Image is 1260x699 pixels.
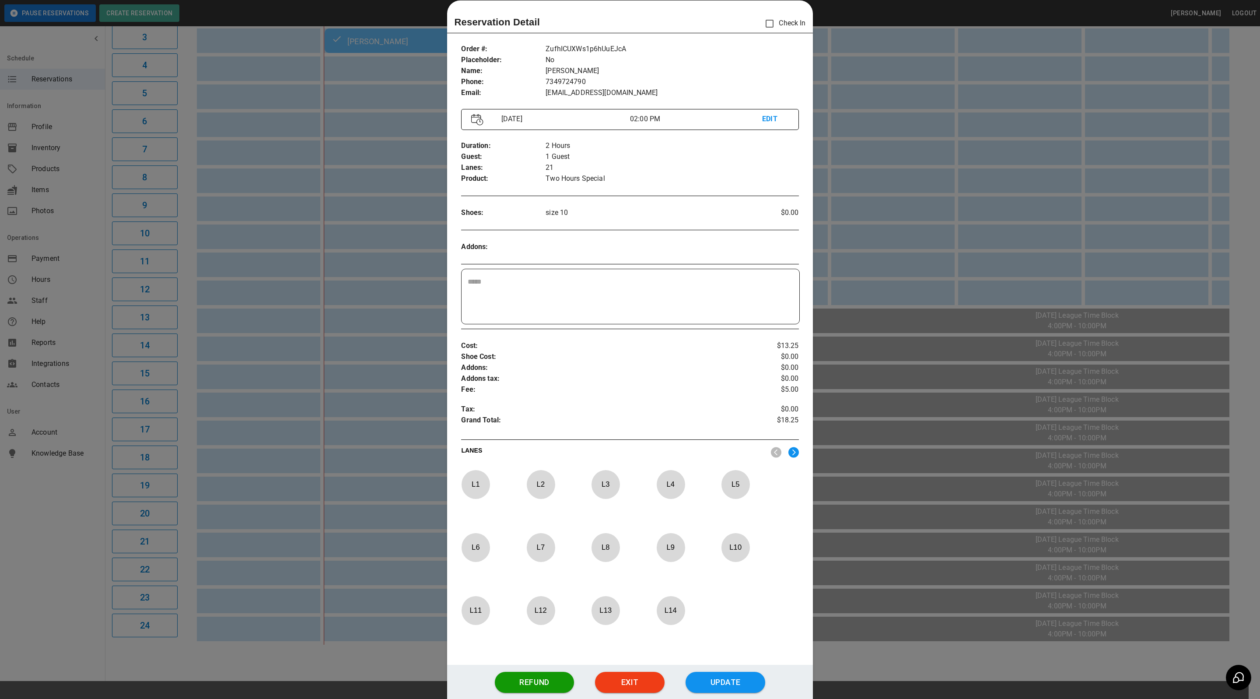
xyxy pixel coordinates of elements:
p: Two Hours Special [546,173,798,184]
p: Duration : [461,141,546,151]
p: Email : [461,88,546,98]
p: L 3 [591,474,620,495]
button: Update [686,672,765,693]
p: L 4 [656,474,685,495]
p: Check In [760,14,805,33]
p: $5.00 [742,384,799,395]
p: 21 [546,162,798,173]
p: Reservation Detail [454,15,540,29]
p: $0.00 [742,362,799,373]
p: Placeholder : [461,55,546,66]
p: L 6 [461,537,490,558]
p: $0.00 [742,373,799,384]
p: Cost : [461,341,742,351]
img: nav_left.svg [771,447,781,458]
p: Product : [461,173,546,184]
img: right.svg [788,447,799,458]
button: Exit [595,672,665,693]
p: L 8 [591,537,620,558]
p: EDIT [762,114,788,125]
p: [DATE] [498,114,630,124]
p: Order # : [461,44,546,55]
p: L 12 [526,600,555,621]
p: Guest : [461,151,546,162]
p: Name : [461,66,546,77]
p: Shoes : [461,207,546,218]
p: L 11 [461,600,490,621]
p: [PERSON_NAME] [546,66,798,77]
p: [EMAIL_ADDRESS][DOMAIN_NAME] [546,88,798,98]
p: L 14 [656,600,685,621]
button: Refund [495,672,574,693]
p: $18.25 [742,415,799,428]
p: Shoe Cost : [461,351,742,362]
p: $13.25 [742,341,799,351]
p: $0.00 [742,351,799,362]
p: Fee : [461,384,742,395]
p: L 5 [721,474,750,495]
p: L 7 [526,537,555,558]
p: 1 Guest [546,151,798,162]
p: Lanes : [461,162,546,173]
p: Tax : [461,404,742,415]
p: 7349724790 [546,77,798,88]
p: L 1 [461,474,490,495]
p: L 13 [591,600,620,621]
p: size 10 [546,207,742,218]
p: L 2 [526,474,555,495]
p: No [546,55,798,66]
p: Phone : [461,77,546,88]
p: L 10 [721,537,750,558]
p: ZufhICUXWs1p6hUuEJcA [546,44,798,55]
p: Grand Total : [461,415,742,428]
p: LANES [461,446,763,458]
p: Addons tax : [461,373,742,384]
p: 2 Hours [546,141,798,151]
p: 02:00 PM [630,114,762,124]
p: Addons : [461,242,546,253]
p: Addons : [461,362,742,373]
p: $0.00 [742,207,799,218]
img: Vector [471,114,483,126]
p: $0.00 [742,404,799,415]
p: L 9 [656,537,685,558]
